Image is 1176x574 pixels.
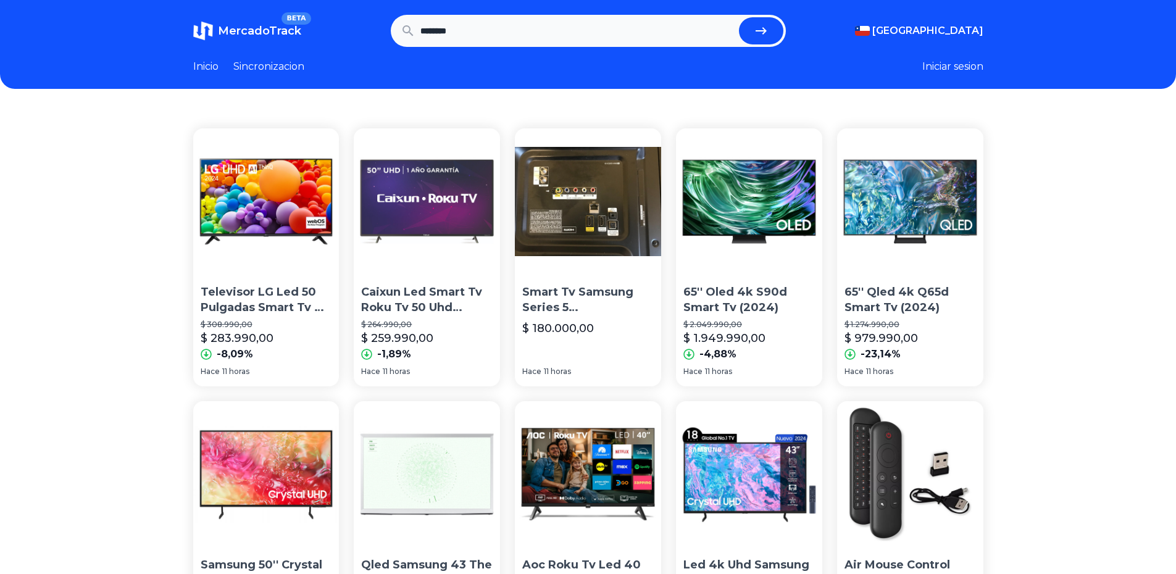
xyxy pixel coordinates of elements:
[193,21,301,41] a: MercadoTrackBETA
[193,21,213,41] img: MercadoTrack
[193,128,340,386] a: Televisor LG Led 50 Pulgadas Smart Tv 4k Uhd 50ut7300psaTelevisor LG Led 50 Pulgadas Smart Tv 4k ...
[922,59,983,74] button: Iniciar sesion
[383,367,410,376] span: 11 horas
[837,128,983,275] img: 65'' Qled 4k Q65d Smart Tv (2024)
[676,128,822,386] a: 65'' Oled 4k S90d Smart Tv (2024)65'' Oled 4k S90d Smart Tv (2024)$ 2.049.990,00$ 1.949.990,00-4,...
[705,367,732,376] span: 11 horas
[233,59,304,74] a: Sincronizacion
[855,23,983,38] button: [GEOGRAPHIC_DATA]
[218,24,301,38] span: MercadoTrack
[361,330,433,347] p: $ 259.990,00
[683,320,815,330] p: $ 2.049.990,00
[193,59,219,74] a: Inicio
[683,367,703,376] span: Hace
[844,330,918,347] p: $ 979.990,00
[676,128,822,275] img: 65'' Oled 4k S90d Smart Tv (2024)
[354,128,500,275] img: Caixun Led Smart Tv Roku Tv 50 Uhd C50v1ur
[281,12,311,25] span: BETA
[522,367,541,376] span: Hace
[844,367,864,376] span: Hace
[201,285,332,315] p: Televisor LG Led 50 Pulgadas Smart Tv 4k Uhd 50ut7300psa
[544,367,571,376] span: 11 horas
[515,401,661,547] img: Aoc Roku Tv Led 40 Fhd Smart Tv 40s5045
[193,128,340,275] img: Televisor LG Led 50 Pulgadas Smart Tv 4k Uhd 50ut7300psa
[354,401,500,547] img: Qled Samsung 43 The Serif 4k Uhd Smart Tv 2024
[193,401,340,547] img: Samsung 50'' Crystal Uhd 4k Du7000 Smart Tv (2024)
[872,23,983,38] span: [GEOGRAPHIC_DATA]
[222,367,249,376] span: 11 horas
[699,347,736,362] p: -4,88%
[683,285,815,315] p: 65'' Oled 4k S90d Smart Tv (2024)
[361,285,493,315] p: Caixun Led Smart Tv Roku Tv 50 Uhd C50v1ur
[861,347,901,362] p: -23,14%
[361,367,380,376] span: Hace
[515,128,661,386] a: Smart Tv Samsung Series 5 Un46f5500akxzl Led Full Hd 46 Smart Tv Samsung Series 5 Un46f5500akxzl ...
[201,320,332,330] p: $ 308.990,00
[844,285,976,315] p: 65'' Qled 4k Q65d Smart Tv (2024)
[217,347,253,362] p: -8,09%
[855,26,870,36] img: Chile
[361,320,493,330] p: $ 264.990,00
[201,367,220,376] span: Hace
[683,330,765,347] p: $ 1.949.990,00
[866,367,893,376] span: 11 horas
[522,320,594,337] p: $ 180.000,00
[522,285,654,315] p: Smart Tv Samsung Series 5 Un46f5500akxzl Led Full Hd 46
[844,320,976,330] p: $ 1.274.990,00
[837,401,983,547] img: Air Mouse Control Remoto Smart Tv Recargable Usb Bluetooth
[201,330,273,347] p: $ 283.990,00
[377,347,411,362] p: -1,89%
[515,128,661,275] img: Smart Tv Samsung Series 5 Un46f5500akxzl Led Full Hd 46
[676,401,822,547] img: Led 4k Uhd Samsung 43 Cu7090 Smart Tv 2024
[837,128,983,386] a: 65'' Qled 4k Q65d Smart Tv (2024)65'' Qled 4k Q65d Smart Tv (2024)$ 1.274.990,00$ 979.990,00-23,1...
[354,128,500,386] a: Caixun Led Smart Tv Roku Tv 50 Uhd C50v1urCaixun Led Smart Tv Roku Tv 50 Uhd C50v1ur$ 264.990,00$...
